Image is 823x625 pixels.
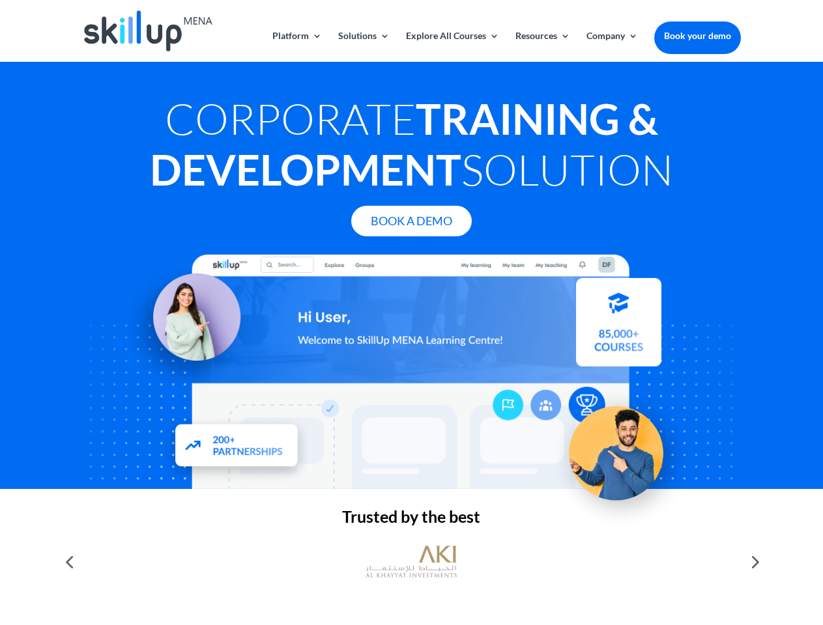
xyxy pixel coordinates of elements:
[162,411,313,482] img: Partners - SkillUp Mena
[351,206,472,236] a: Book A Demo
[515,31,570,62] a: Resources
[82,93,740,201] h1: Corporate Solution
[586,31,638,62] a: Company
[150,93,658,195] strong: Training & Development
[338,31,390,62] a: Solutions
[576,283,661,372] img: Courses library - SkillUp MENA
[406,31,499,62] a: Explore All Courses
[122,259,253,391] img: Learning Management Solution - SkillUp
[84,10,212,51] img: Skillup Mena
[606,484,823,625] iframe: Chat Widget
[654,21,741,50] a: Book your demo
[550,379,695,523] img: Upskill your workforce - SkillUp
[366,539,457,585] img: al khayyat investments logo
[82,508,740,531] h2: Trusted by the best
[272,31,322,62] a: Platform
